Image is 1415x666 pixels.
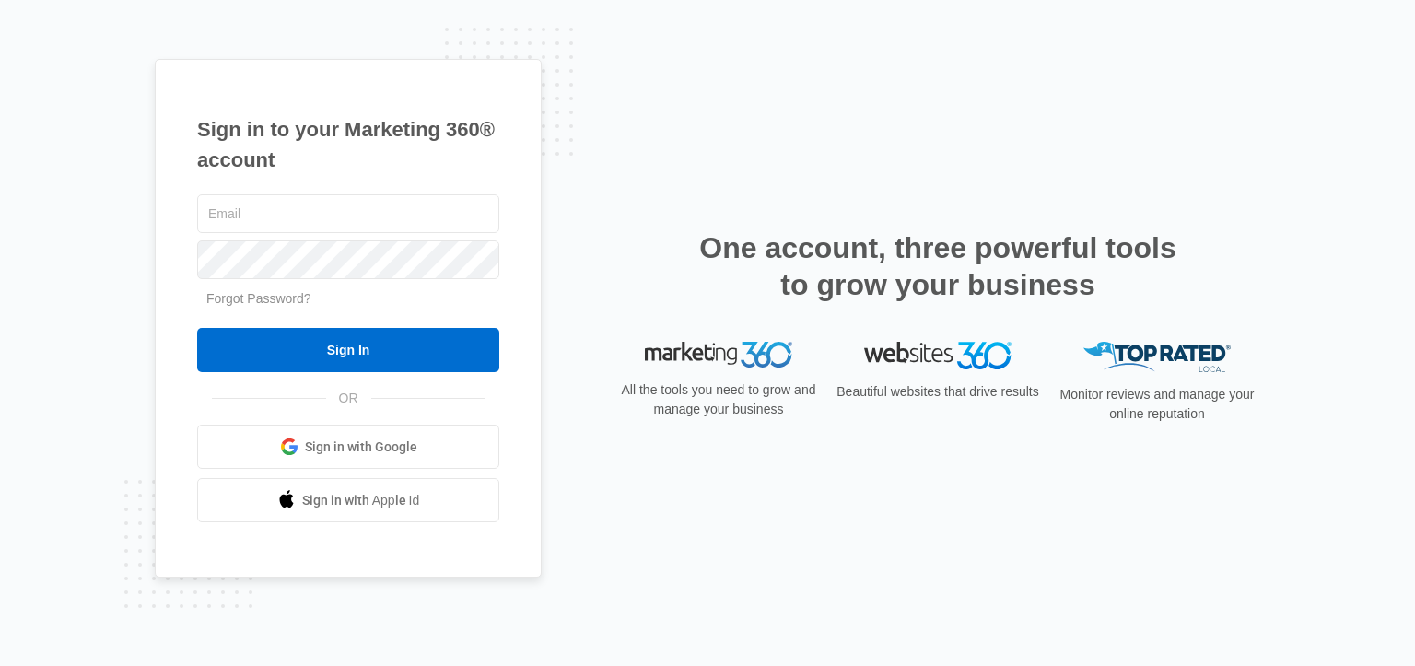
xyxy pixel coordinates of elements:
a: Forgot Password? [206,291,311,306]
span: OR [326,389,371,408]
h2: One account, three powerful tools to grow your business [694,229,1182,303]
a: Sign in with Google [197,425,499,469]
span: Sign in with Google [305,438,417,457]
p: Monitor reviews and manage your online reputation [1054,385,1260,424]
a: Sign in with Apple Id [197,478,499,522]
img: Marketing 360 [645,342,792,368]
img: Websites 360 [864,342,1012,368]
span: Sign in with Apple Id [302,491,420,510]
p: Beautiful websites that drive results [835,382,1041,402]
img: Top Rated Local [1083,342,1231,372]
input: Sign In [197,328,499,372]
input: Email [197,194,499,233]
h1: Sign in to your Marketing 360® account [197,114,499,175]
p: All the tools you need to grow and manage your business [615,380,822,419]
